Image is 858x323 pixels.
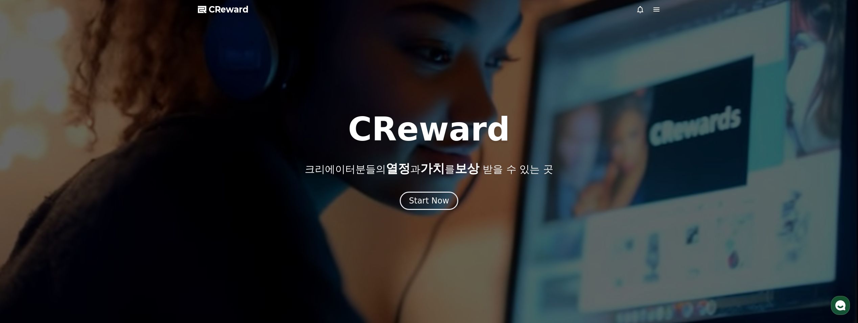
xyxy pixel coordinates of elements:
a: CReward [198,4,249,15]
span: 대화 [62,225,70,231]
h1: CReward [348,113,510,146]
button: Start Now [400,192,458,210]
span: 설정 [105,225,113,230]
a: Start Now [400,198,458,205]
span: 가치 [420,161,445,175]
span: 열정 [386,161,410,175]
span: 홈 [21,225,25,230]
a: 대화 [45,215,87,232]
a: 홈 [2,215,45,232]
span: 보상 [455,161,479,175]
div: Start Now [409,195,449,206]
a: 설정 [87,215,130,232]
span: CReward [209,4,249,15]
p: 크리에이터분들의 과 를 받을 수 있는 곳 [305,162,553,175]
